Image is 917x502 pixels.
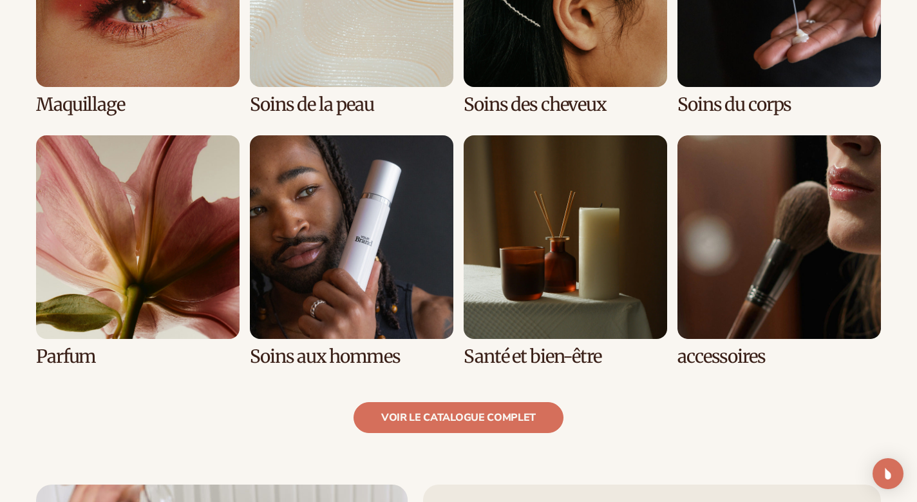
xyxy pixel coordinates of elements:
div: 6 / 8 [250,135,453,367]
h3: Soins du corps [677,95,881,115]
div: 8 / 8 [677,135,881,367]
div: Open Intercom Messenger [873,458,903,489]
h3: Maquillage [36,95,240,115]
h3: Soins de la peau [250,95,453,115]
div: 5 / 8 [36,135,240,367]
div: 7 / 8 [464,135,667,367]
h3: Soins des cheveux [464,95,667,115]
a: VOIR LE CATALOGUE COMPLET [354,402,563,433]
